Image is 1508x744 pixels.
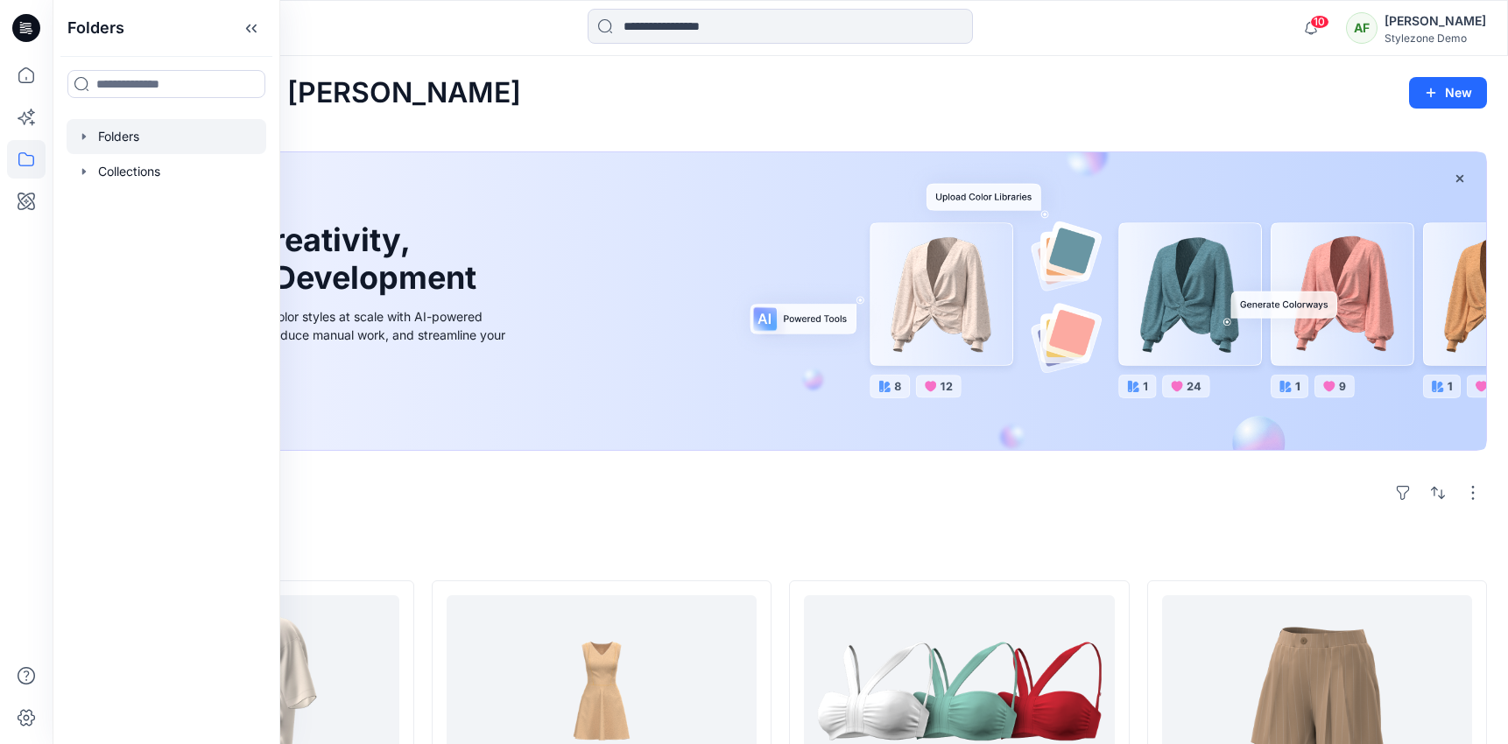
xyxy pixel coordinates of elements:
div: [PERSON_NAME] [1385,11,1486,32]
h4: Styles [74,542,1487,563]
span: 10 [1310,15,1329,29]
h2: Welcome back, [PERSON_NAME] [74,77,521,109]
button: New [1409,77,1487,109]
div: Stylezone Demo [1385,32,1486,45]
a: Discover more [116,383,511,418]
div: AF [1346,12,1378,44]
div: Explore ideas faster and recolor styles at scale with AI-powered tools that boost creativity, red... [116,307,511,362]
h1: Unleash Creativity, Speed Up Development [116,221,484,297]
